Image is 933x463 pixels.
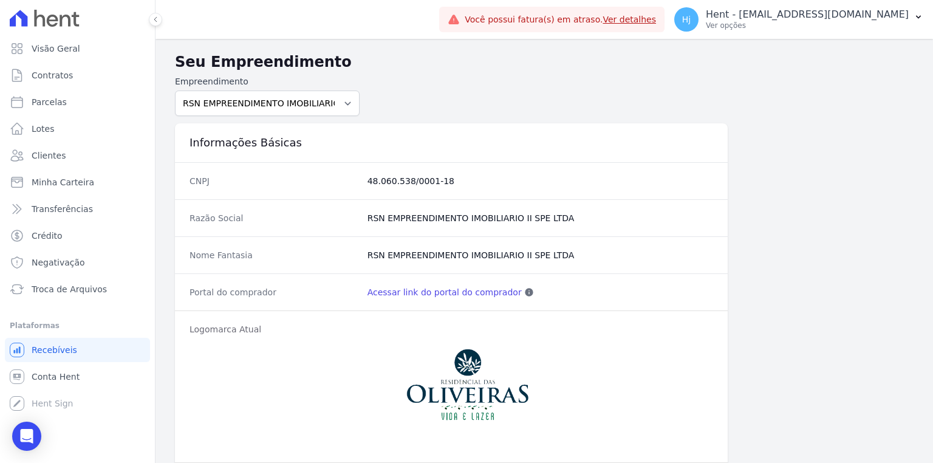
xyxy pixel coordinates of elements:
a: Lotes [5,117,150,141]
span: Clientes [32,149,66,162]
a: Conta Hent [5,365,150,389]
span: Troca de Arquivos [32,283,107,295]
h3: Informações Básicas [190,135,713,150]
label: Empreendimento [175,75,360,88]
span: Crédito [32,230,63,242]
p: Hent - [EMAIL_ADDRESS][DOMAIN_NAME] [706,9,909,21]
div: Plataformas [10,318,145,333]
dd: 48.060.538/0001-18 [367,175,713,187]
button: Hj Hent - [EMAIL_ADDRESS][DOMAIN_NAME] Ver opções [665,2,933,36]
dt: Logomarca Atual [190,323,358,450]
span: Negativação [32,256,85,269]
a: Recebíveis [5,338,150,362]
div: Open Intercom Messenger [12,422,41,451]
dt: CNPJ [190,175,358,187]
span: Minha Carteira [32,176,94,188]
dd: RSN EMPREENDIMENTO IMOBILIARIO II SPE LTDA [367,212,713,224]
span: Transferências [32,203,93,215]
a: Troca de Arquivos [5,277,150,301]
span: Hj [682,15,691,24]
a: Negativação [5,250,150,275]
dd: RSN EMPREENDIMENTO IMOBILIARIO II SPE LTDA [367,249,713,261]
a: Visão Geral [5,36,150,61]
dt: Razão Social [190,212,358,224]
span: Recebíveis [32,344,77,356]
a: Transferências [5,197,150,221]
a: Ver detalhes [603,15,656,24]
span: Contratos [32,69,73,81]
a: Crédito [5,224,150,248]
span: Parcelas [32,96,67,108]
h2: Seu Empreendimento [175,51,914,73]
span: Você possui fatura(s) em atraso. [465,13,656,26]
a: Parcelas [5,90,150,114]
a: Contratos [5,63,150,87]
dt: Nome Fantasia [190,249,358,261]
a: Clientes [5,143,150,168]
p: Ver opções [706,21,909,30]
span: Lotes [32,123,55,135]
span: Conta Hent [32,371,80,383]
a: Minha Carteira [5,170,150,194]
a: Acessar link do portal do comprador [367,286,522,298]
dt: Portal do comprador [190,286,358,298]
img: Logo%20do%20Empreendimento%20-%20Sem%20fundo.png [367,323,562,450]
span: Visão Geral [32,43,80,55]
